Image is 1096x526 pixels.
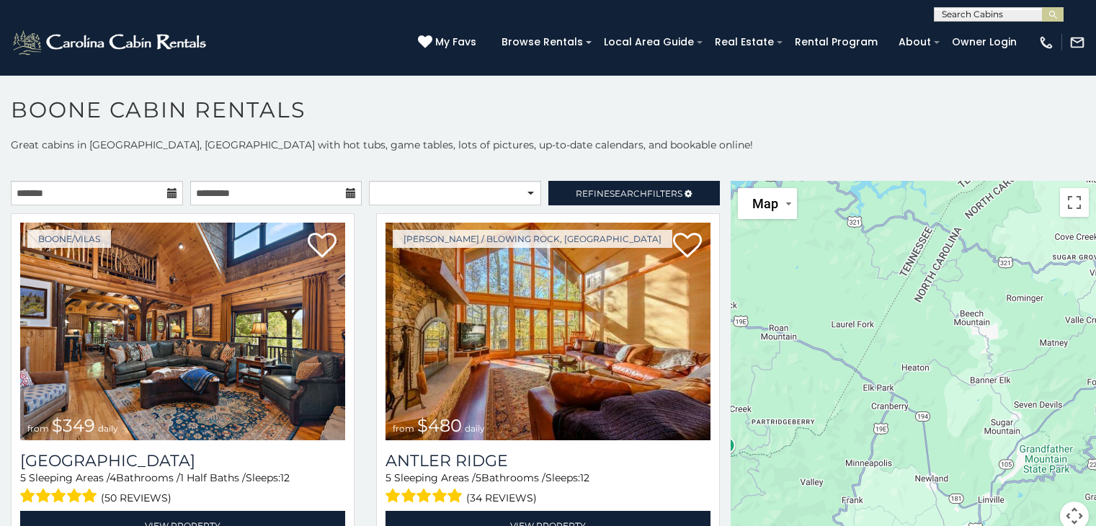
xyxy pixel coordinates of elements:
a: Add to favorites [308,231,337,262]
span: 5 [476,471,481,484]
span: 12 [280,471,290,484]
span: Search [610,188,647,199]
img: phone-regular-white.png [1038,35,1054,50]
div: Sleeping Areas / Bathrooms / Sleeps: [386,471,710,507]
span: (50 reviews) [101,489,171,507]
img: White-1-2.png [11,28,210,57]
a: Rental Program [788,31,885,53]
img: 1714398500_thumbnail.jpeg [20,223,345,440]
a: Add to favorites [673,231,702,262]
div: Sleeping Areas / Bathrooms / Sleeps: [20,471,345,507]
span: Refine Filters [576,188,682,199]
a: from $349 daily [20,223,345,440]
span: (34 reviews) [466,489,537,507]
span: daily [98,423,118,434]
a: [GEOGRAPHIC_DATA] [20,451,345,471]
h3: Diamond Creek Lodge [20,451,345,471]
a: Antler Ridge [386,451,710,471]
button: Change map style [738,188,797,219]
a: from $480 daily [386,223,710,440]
span: 1 Half Baths / [180,471,246,484]
a: Owner Login [945,31,1024,53]
a: Real Estate [708,31,781,53]
a: Local Area Guide [597,31,701,53]
a: Browse Rentals [494,31,590,53]
a: About [891,31,938,53]
span: daily [465,423,485,434]
span: 12 [580,471,589,484]
span: from [27,423,49,434]
a: [PERSON_NAME] / Blowing Rock, [GEOGRAPHIC_DATA] [393,230,672,248]
button: Toggle fullscreen view [1060,188,1089,217]
a: Boone/Vilas [27,230,111,248]
span: $349 [52,415,95,436]
span: 5 [20,471,26,484]
span: from [393,423,414,434]
span: $480 [417,415,462,436]
a: RefineSearchFilters [548,181,721,205]
span: My Favs [435,35,476,50]
img: 1714397585_thumbnail.jpeg [386,223,710,440]
a: My Favs [418,35,480,50]
span: Map [752,196,778,211]
span: 5 [386,471,391,484]
span: 4 [110,471,116,484]
img: mail-regular-white.png [1069,35,1085,50]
